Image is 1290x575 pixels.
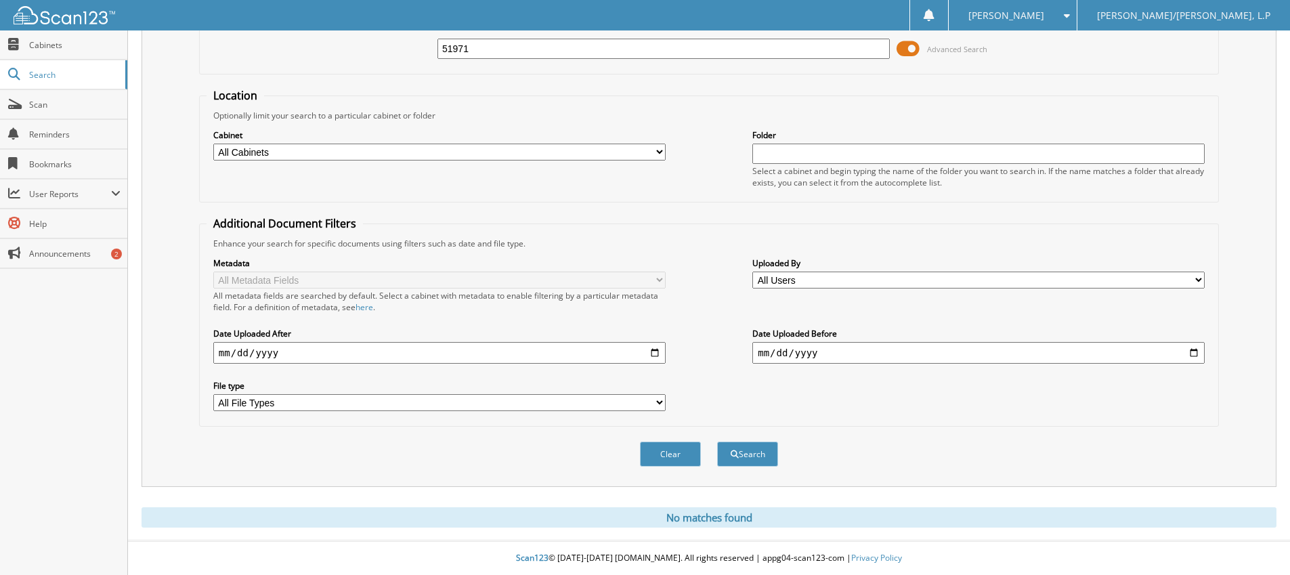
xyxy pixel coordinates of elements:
div: © [DATE]-[DATE] [DOMAIN_NAME]. All rights reserved | appg04-scan123-com | [128,542,1290,575]
span: [PERSON_NAME] [968,12,1044,20]
input: start [213,342,666,364]
div: Optionally limit your search to a particular cabinet or folder [207,110,1211,121]
span: Help [29,218,121,230]
label: Cabinet [213,129,666,141]
legend: Additional Document Filters [207,216,363,231]
span: [PERSON_NAME]/[PERSON_NAME], L.P [1097,12,1270,20]
span: Announcements [29,248,121,259]
span: Reminders [29,129,121,140]
label: Uploaded By [752,257,1205,269]
label: File type [213,380,666,391]
button: Clear [640,442,701,467]
input: end [752,342,1205,364]
div: All metadata fields are searched by default. Select a cabinet with metadata to enable filtering b... [213,290,666,313]
span: User Reports [29,188,111,200]
span: Scan [29,99,121,110]
a: here [356,301,373,313]
label: Metadata [213,257,666,269]
div: No matches found [142,507,1276,528]
span: Scan123 [516,552,549,563]
div: Select a cabinet and begin typing the name of the folder you want to search in. If the name match... [752,165,1205,188]
span: Advanced Search [927,44,987,54]
label: Date Uploaded Before [752,328,1205,339]
span: Search [29,69,119,81]
button: Search [717,442,778,467]
span: Cabinets [29,39,121,51]
img: scan123-logo-white.svg [14,6,115,24]
a: Privacy Policy [851,552,902,563]
label: Folder [752,129,1205,141]
span: Bookmarks [29,158,121,170]
label: Date Uploaded After [213,328,666,339]
legend: Location [207,88,264,103]
div: Enhance your search for specific documents using filters such as date and file type. [207,238,1211,249]
div: 2 [111,249,122,259]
